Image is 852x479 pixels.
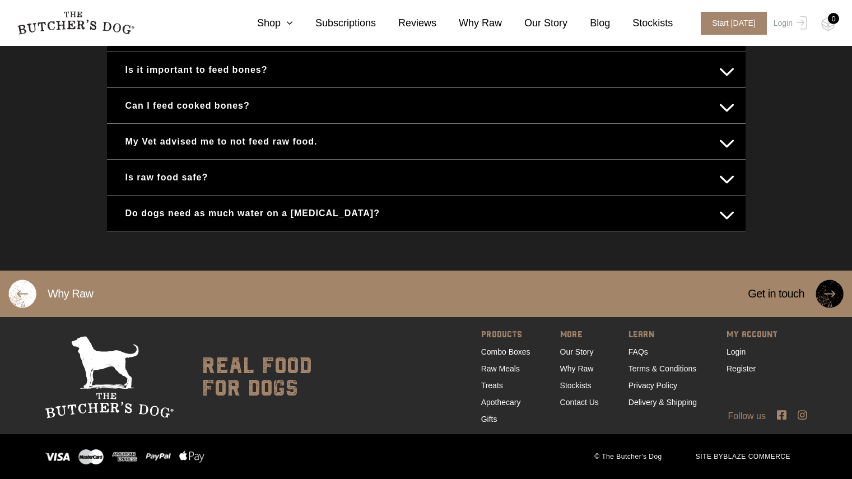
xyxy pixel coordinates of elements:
h5: Why Raw [36,271,104,317]
button: My Vet advised me to not feed raw food. [118,131,734,152]
span: LEARN [628,328,697,343]
a: Why Raw [560,364,594,373]
a: Combo Boxes [481,347,530,356]
span: MY ACCOUNT [727,328,777,343]
button: Do dogs need as much water on a [MEDICAL_DATA]? [118,202,734,224]
button: Can I feed cooked bones? [118,95,734,117]
a: Apothecary [481,398,521,407]
a: Terms & Conditions [628,364,696,373]
a: Subscriptions [293,16,376,31]
span: SITE BY [679,452,807,462]
a: Stockists [560,381,592,390]
a: Start [DATE] [690,12,771,35]
span: Start [DATE] [701,12,767,35]
img: TBD_Button_Black_100-new-black.png [816,280,844,308]
button: Is raw food safe? [118,166,734,188]
img: TBD_Cart-Empty.png [821,17,835,31]
a: Stockists [610,16,673,31]
div: 0 [828,13,839,24]
a: Our Story [560,347,594,356]
span: PRODUCTS [481,328,530,343]
a: Login [727,347,746,356]
a: Reviews [376,16,436,31]
img: TBD_Button_Gold_new-white.png [8,280,36,308]
div: real food for dogs [190,336,312,418]
span: © The Butcher's Dog [578,452,678,462]
a: Contact Us [560,398,599,407]
a: Treats [481,381,503,390]
button: Is it important to feed bones? [118,59,734,81]
h5: Get in touch [737,271,816,317]
a: Gifts [481,415,497,424]
a: Shop [235,16,293,31]
a: Why Raw [436,16,502,31]
span: MORE [560,328,599,343]
a: Login [771,12,807,35]
a: Blog [567,16,610,31]
a: BLAZE COMMERCE [723,453,790,461]
a: Register [727,364,756,373]
a: FAQs [628,347,648,356]
a: Our Story [502,16,567,31]
a: Delivery & Shipping [628,398,697,407]
a: Privacy Policy [628,381,677,390]
a: Raw Meals [481,364,520,373]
